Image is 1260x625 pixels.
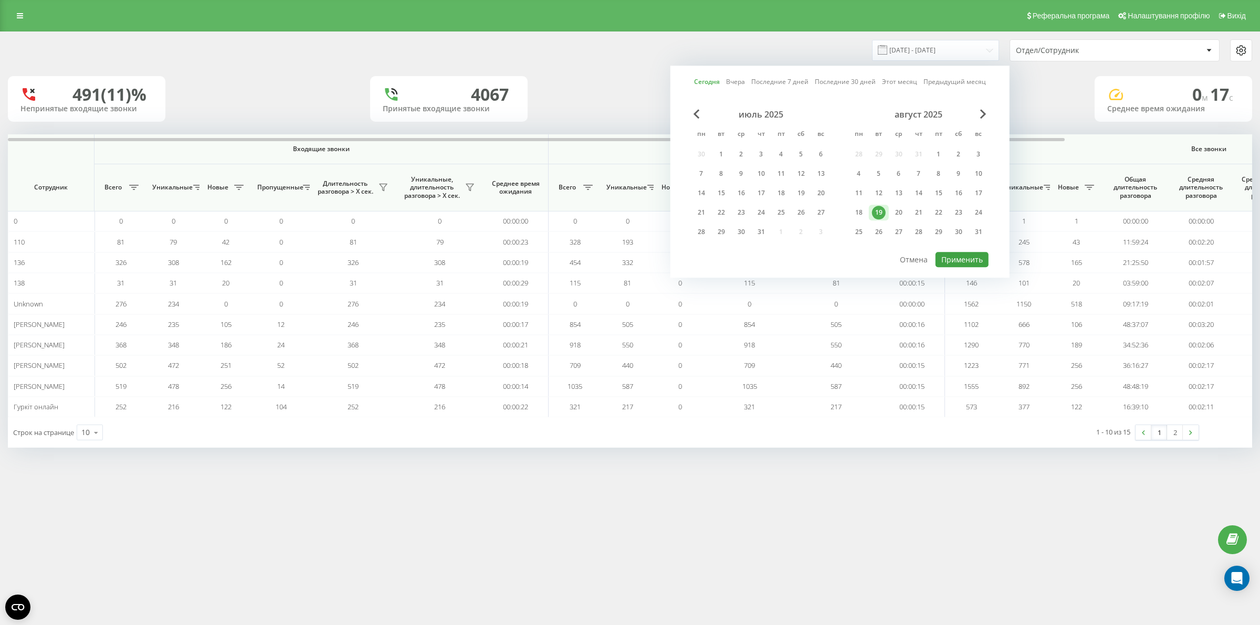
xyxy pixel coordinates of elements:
[5,595,30,620] button: Open CMP widget
[929,205,949,220] div: пт 22 авг. 2025 г.
[834,299,838,309] span: 0
[882,77,917,87] a: Этот месяц
[14,216,17,226] span: 0
[774,186,788,200] div: 18
[383,104,515,113] div: Принятые входящие звонки
[220,320,232,329] span: 105
[815,77,876,87] a: Последние 30 дней
[1168,293,1234,314] td: 00:02:01
[793,127,809,143] abbr: суббота
[691,224,711,240] div: пн 28 июля 2025 г.
[624,278,631,288] span: 81
[726,77,745,87] a: Вчера
[554,183,580,192] span: Всего
[711,185,731,201] div: вт 15 июля 2025 г.
[774,206,788,219] div: 25
[626,299,629,309] span: 0
[483,314,549,335] td: 00:00:17
[751,205,771,220] div: чт 24 июля 2025 г.
[1102,335,1168,355] td: 34:52:36
[117,237,124,247] span: 81
[348,340,359,349] span: 368
[14,278,25,288] span: 138
[969,146,989,162] div: вс 3 авг. 2025 г.
[17,183,85,192] span: Сотрудник
[220,258,232,267] span: 162
[852,206,866,219] div: 18
[1003,183,1041,192] span: Уникальные
[1210,83,1233,105] span: 17
[14,320,65,329] span: [PERSON_NAME]
[622,258,633,267] span: 332
[222,278,229,288] span: 20
[754,147,768,161] div: 3
[1192,83,1210,105] span: 0
[889,205,909,220] div: ср 20 авг. 2025 г.
[872,186,886,200] div: 12
[279,299,283,309] span: 0
[912,225,926,239] div: 28
[972,225,985,239] div: 31
[434,258,445,267] span: 308
[731,224,751,240] div: ср 30 июля 2025 г.
[754,186,768,200] div: 17
[570,237,581,247] span: 328
[315,179,375,196] span: Длительность разговора > Х сек.
[731,205,751,220] div: ср 23 июля 2025 г.
[734,186,748,200] div: 16
[1224,566,1249,591] div: Open Intercom Messenger
[691,205,711,220] div: пн 21 июля 2025 г.
[952,186,965,200] div: 16
[912,167,926,181] div: 7
[964,299,979,309] span: 1562
[949,205,969,220] div: сб 23 авг. 2025 г.
[1202,92,1210,103] span: м
[279,258,283,267] span: 0
[81,427,90,438] div: 10
[949,224,969,240] div: сб 30 авг. 2025 г.
[932,147,946,161] div: 1
[115,340,127,349] span: 368
[871,127,887,143] abbr: вторник
[715,167,728,181] div: 8
[969,166,989,182] div: вс 10 авг. 2025 г.
[794,186,808,200] div: 19
[1107,104,1240,113] div: Среднее время ожидания
[694,109,700,119] span: Previous Month
[734,206,748,219] div: 23
[794,167,808,181] div: 12
[980,109,986,119] span: Next Month
[833,278,840,288] span: 81
[695,186,708,200] div: 14
[1102,252,1168,273] td: 21:25:50
[889,166,909,182] div: ср 6 авг. 2025 г.
[852,186,866,200] div: 11
[713,127,729,143] abbr: вторник
[952,206,965,219] div: 23
[849,205,869,220] div: пн 18 авг. 2025 г.
[894,252,933,267] button: Отмена
[774,167,788,181] div: 11
[1168,231,1234,252] td: 00:02:20
[1102,293,1168,314] td: 09:17:19
[964,320,979,329] span: 1102
[969,185,989,201] div: вс 17 авг. 2025 г.
[691,166,711,182] div: пн 7 июля 2025 г.
[849,109,989,120] div: август 2025
[872,225,886,239] div: 26
[869,185,889,201] div: вт 12 авг. 2025 г.
[483,211,549,231] td: 00:00:00
[1110,175,1160,200] span: Общая длительность разговора
[436,278,444,288] span: 31
[1033,12,1110,20] span: Реферальна програма
[971,127,986,143] abbr: воскресенье
[909,205,929,220] div: чт 21 авг. 2025 г.
[811,185,831,201] div: вс 20 июля 2025 г.
[695,225,708,239] div: 28
[751,146,771,162] div: чт 3 июля 2025 г.
[932,186,946,200] div: 15
[794,147,808,161] div: 5
[170,237,177,247] span: 79
[1176,175,1226,200] span: Средняя длительность разговора
[872,167,886,181] div: 5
